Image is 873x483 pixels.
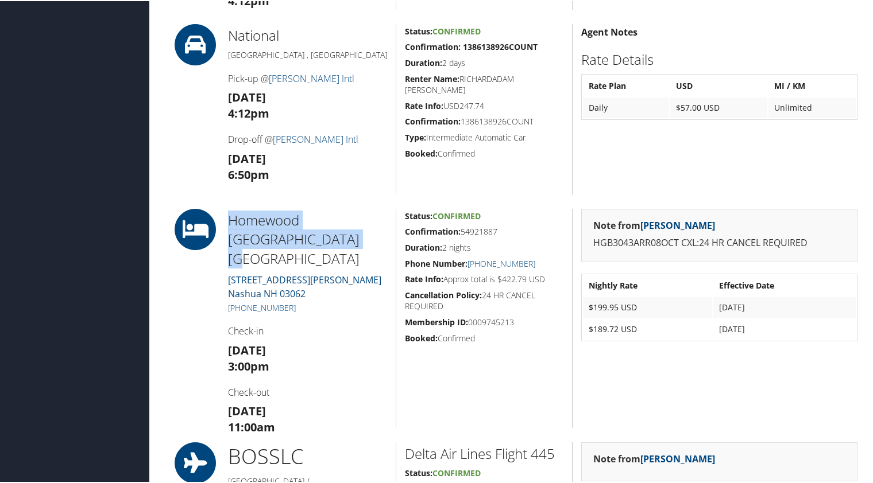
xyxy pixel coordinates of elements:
td: Unlimited [768,96,856,117]
strong: 4:12pm [228,104,269,120]
strong: [DATE] [228,88,266,104]
h4: Pick-up @ [228,71,387,84]
th: Effective Date [713,274,856,295]
td: $57.00 USD [670,96,767,117]
h5: 2 nights [405,241,563,252]
h5: RICHARDADAM [PERSON_NAME] [405,72,563,95]
a: [PERSON_NAME] Intl [269,71,354,84]
strong: Rate Info: [405,99,443,110]
h2: Delta Air Lines Flight 445 [405,443,563,462]
th: Nightly Rate [583,274,712,295]
strong: [DATE] [228,402,266,418]
strong: Renter Name: [405,72,459,83]
td: $189.72 USD [583,318,712,338]
strong: Agent Notes [581,25,638,37]
h2: Homewood [GEOGRAPHIC_DATA] [GEOGRAPHIC_DATA] [228,209,387,267]
strong: Note from [593,218,715,231]
a: [STREET_ADDRESS][PERSON_NAME]Nashua NH 03062 [228,272,381,299]
span: Confirmed [432,466,481,477]
strong: Type: [405,131,426,142]
strong: Confirmation: [405,115,461,126]
strong: Duration: [405,56,442,67]
td: [DATE] [713,296,856,317]
h5: Confirmed [405,147,563,158]
strong: [DATE] [228,150,266,165]
td: Daily [583,96,669,117]
strong: Booked: [405,147,438,158]
h5: USD247.74 [405,99,563,111]
h5: [GEOGRAPHIC_DATA] , [GEOGRAPHIC_DATA] [228,48,387,60]
h1: BOS SLC [228,441,387,470]
td: [DATE] [713,318,856,338]
h2: Rate Details [581,49,857,68]
h5: Intermediate Automatic Car [405,131,563,142]
h5: 24 HR CANCEL REQUIRED [405,289,563,311]
strong: Status: [405,209,432,220]
a: [PHONE_NUMBER] [228,301,296,312]
h5: Confirmed [405,332,563,343]
strong: 6:50pm [228,166,269,181]
span: Confirmed [432,25,481,36]
strong: Phone Number: [405,257,468,268]
th: MI / KM [768,75,856,95]
h4: Check-out [228,385,387,398]
h5: 1386138926COUNT [405,115,563,126]
strong: Status: [405,25,432,36]
h4: Check-in [228,324,387,336]
strong: Membership ID: [405,315,468,326]
strong: Rate Info: [405,272,443,283]
p: HGB3043ARR08OCT CXL:24 HR CANCEL REQUIRED [593,235,845,250]
h2: National [228,25,387,44]
strong: Note from [593,451,715,464]
h5: 54921887 [405,225,563,236]
th: USD [670,75,767,95]
h5: 2 days [405,56,563,68]
a: [PERSON_NAME] [640,218,715,231]
strong: 3:00pm [228,357,269,373]
h4: Drop-off @ [228,132,387,145]
strong: Confirmation: [405,225,461,236]
td: $199.95 USD [583,296,712,317]
strong: Duration: [405,241,442,252]
th: Rate Plan [583,75,669,95]
a: [PERSON_NAME] [640,451,715,464]
strong: Booked: [405,332,438,342]
strong: Status: [405,466,432,477]
a: [PERSON_NAME] Intl [273,132,358,145]
strong: Cancellation Policy: [405,289,482,299]
span: Confirmed [432,209,481,220]
strong: 11:00am [228,418,275,434]
a: [PHONE_NUMBER] [468,257,535,268]
h5: Approx total is $422.79 USD [405,272,563,284]
strong: Confirmation: 1386138926COUNT [405,40,538,51]
h5: 0009745213 [405,315,563,327]
strong: [DATE] [228,341,266,357]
